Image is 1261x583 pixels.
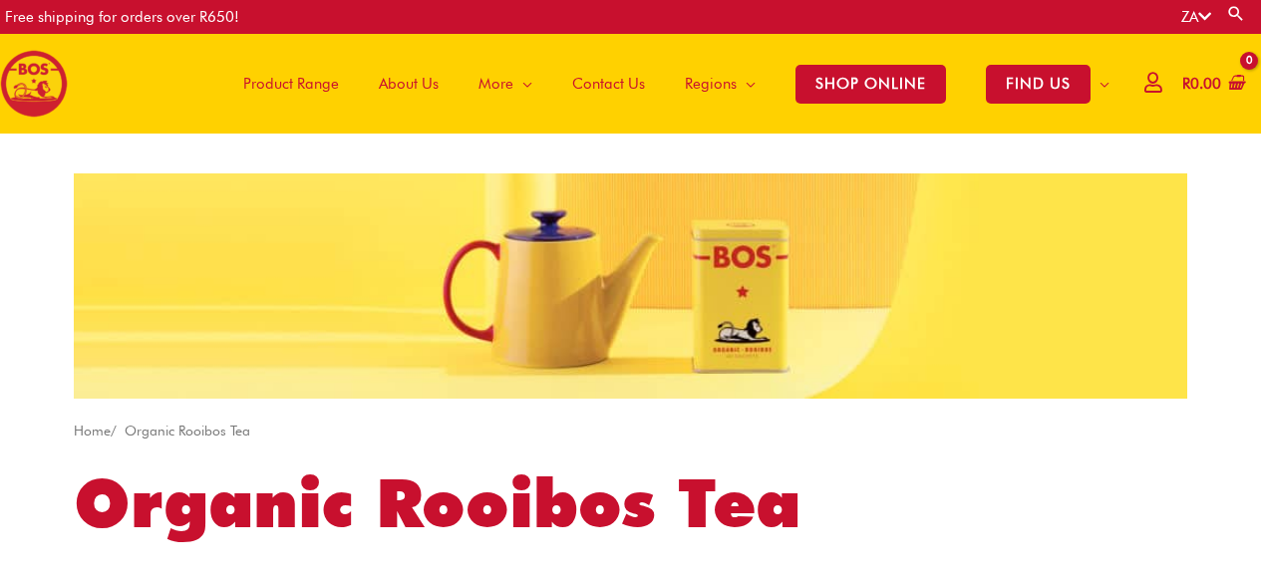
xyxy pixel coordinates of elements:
a: Home [74,423,111,438]
a: Contact Us [552,34,665,134]
h1: Organic Rooibos Tea [74,456,1187,550]
span: FIND US [986,65,1091,104]
a: ZA [1181,8,1211,26]
span: Regions [685,54,737,114]
a: Product Range [223,34,359,134]
span: Contact Us [572,54,645,114]
a: SHOP ONLINE [776,34,966,134]
a: View Shopping Cart, empty [1178,62,1246,107]
span: R [1182,75,1190,93]
img: Rooibos Tea Bags [74,173,1187,399]
bdi: 0.00 [1182,75,1221,93]
a: Regions [665,34,776,134]
span: About Us [379,54,439,114]
a: Search button [1226,4,1246,23]
a: More [459,34,552,134]
span: Product Range [243,54,339,114]
span: SHOP ONLINE [795,65,946,104]
a: About Us [359,34,459,134]
span: More [478,54,513,114]
nav: Breadcrumb [74,419,1187,443]
nav: Site Navigation [208,34,1129,134]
